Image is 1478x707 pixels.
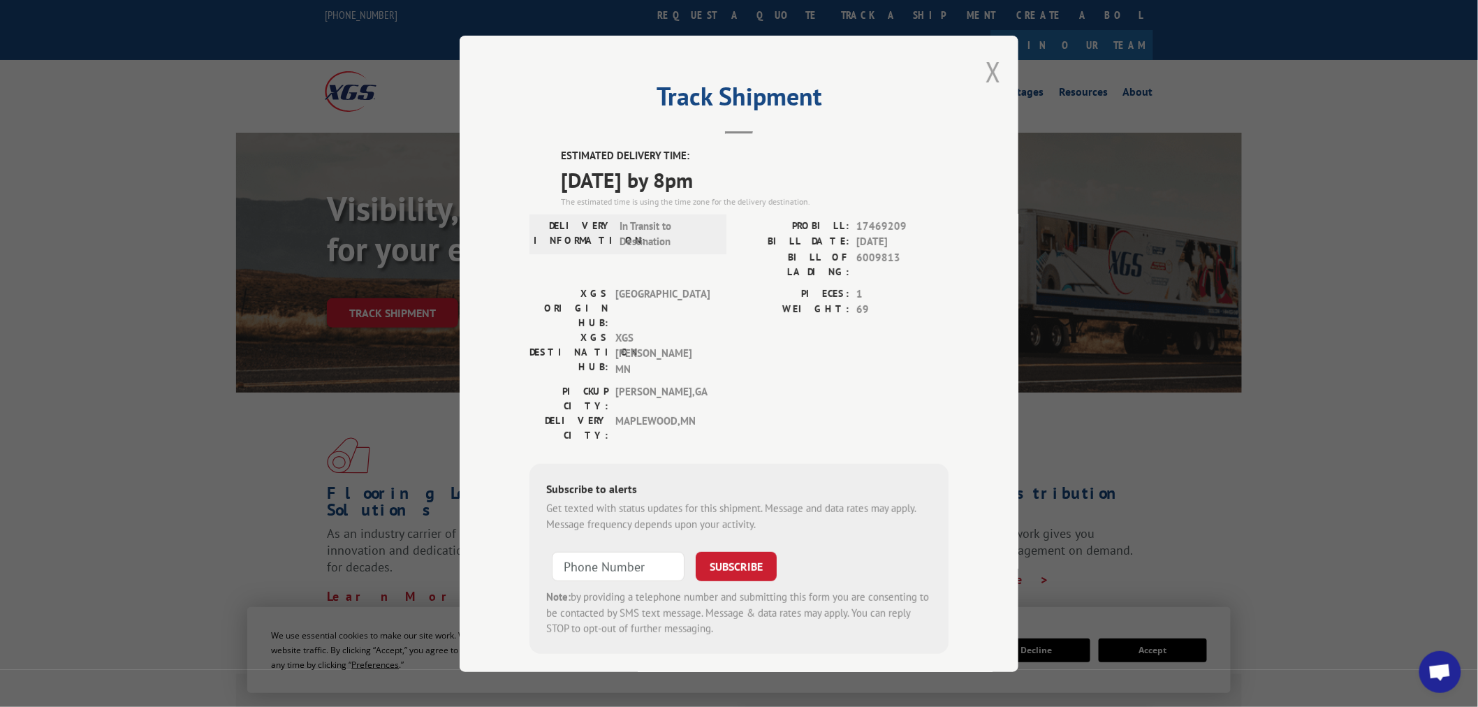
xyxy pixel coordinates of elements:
[615,384,710,414] span: [PERSON_NAME] , GA
[620,218,714,249] span: In Transit to Destination
[739,234,849,250] label: BILL DATE:
[529,384,608,414] label: PICKUP CITY:
[739,286,849,302] label: PIECES:
[615,286,710,330] span: [GEOGRAPHIC_DATA]
[546,590,571,604] strong: Note:
[615,330,710,377] span: XGS [PERSON_NAME] MN
[1419,651,1461,693] a: Open chat
[561,195,949,207] div: The estimated time is using the time zone for the delivery destination.
[739,218,849,234] label: PROBILL:
[696,552,777,581] button: SUBSCRIBE
[561,163,949,195] span: [DATE] by 8pm
[615,414,710,443] span: MAPLEWOOD , MN
[856,302,949,318] span: 69
[856,249,949,279] span: 6009813
[739,302,849,318] label: WEIGHT:
[546,501,932,532] div: Get texted with status updates for this shipment. Message and data rates may apply. Message frequ...
[739,249,849,279] label: BILL OF LADING:
[856,286,949,302] span: 1
[546,590,932,637] div: by providing a telephone number and submitting this form you are consenting to be contacted by SM...
[552,552,685,581] input: Phone Number
[529,414,608,443] label: DELIVERY CITY:
[534,218,613,249] label: DELIVERY INFORMATION:
[546,481,932,501] div: Subscribe to alerts
[561,148,949,164] label: ESTIMATED DELIVERY TIME:
[856,234,949,250] span: [DATE]
[529,330,608,377] label: XGS DESTINATION HUB:
[529,87,949,113] h2: Track Shipment
[529,286,608,330] label: XGS ORIGIN HUB:
[986,53,1001,90] button: Close modal
[856,218,949,234] span: 17469209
